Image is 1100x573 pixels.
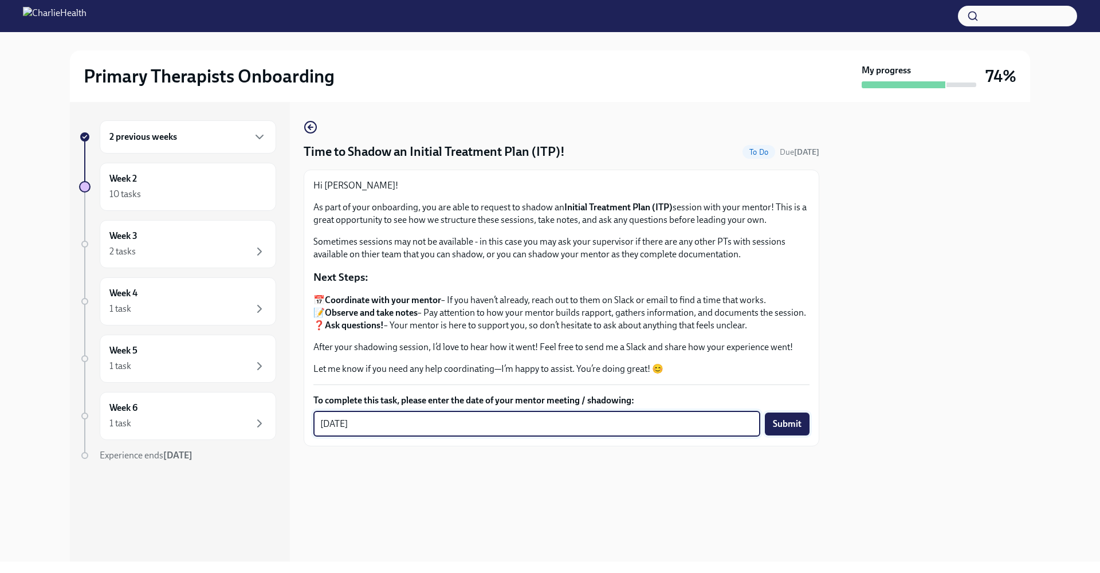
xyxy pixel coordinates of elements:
[325,320,384,331] strong: Ask questions!
[23,7,87,25] img: CharlieHealth
[79,277,276,325] a: Week 41 task
[109,172,137,185] h6: Week 2
[109,188,141,201] div: 10 tasks
[109,287,137,300] h6: Week 4
[100,120,276,154] div: 2 previous weeks
[742,148,775,156] span: To Do
[325,307,418,318] strong: Observe and take notes
[985,66,1016,87] h3: 74%
[780,147,819,158] span: August 23rd, 2025 10:00
[773,418,802,430] span: Submit
[325,295,441,305] strong: Coordinate with your mentor
[313,363,810,375] p: Let me know if you need any help coordinating—I’m happy to assist. You’re doing great! 😊
[109,131,177,143] h6: 2 previous weeks
[109,230,137,242] h6: Week 3
[163,450,192,461] strong: [DATE]
[100,450,192,461] span: Experience ends
[313,294,810,332] p: 📅 – If you haven’t already, reach out to them on Slack or email to find a time that works. 📝 – Pa...
[794,147,819,157] strong: [DATE]
[79,335,276,383] a: Week 51 task
[780,147,819,157] span: Due
[862,64,911,77] strong: My progress
[765,413,810,435] button: Submit
[109,360,131,372] div: 1 task
[313,179,810,192] p: Hi [PERSON_NAME]!
[313,341,810,354] p: After your shadowing session, I’d love to hear how it went! Feel free to send me a Slack and shar...
[79,163,276,211] a: Week 210 tasks
[109,303,131,315] div: 1 task
[109,344,137,357] h6: Week 5
[109,417,131,430] div: 1 task
[304,143,565,160] h4: Time to Shadow an Initial Treatment Plan (ITP)!
[313,394,810,407] label: To complete this task, please enter the date of your mentor meeting / shadowing:
[109,245,136,258] div: 2 tasks
[109,402,137,414] h6: Week 6
[313,270,810,285] p: Next Steps:
[79,220,276,268] a: Week 32 tasks
[84,65,335,88] h2: Primary Therapists Onboarding
[564,202,673,213] strong: Initial Treatment Plan (ITP)
[313,236,810,261] p: Sometimes sessions may not be available - in this case you may ask your supervisor if there are a...
[320,417,753,431] textarea: [DATE]
[313,201,810,226] p: As part of your onboarding, you are able to request to shadow an session with your mentor! This i...
[79,392,276,440] a: Week 61 task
